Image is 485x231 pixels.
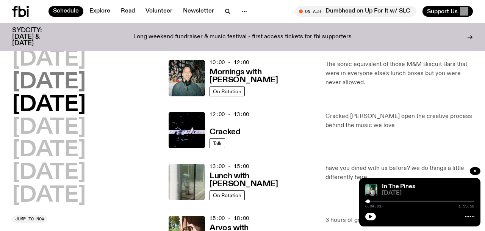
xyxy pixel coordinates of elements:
h3: SYDCITY: [DATE] & [DATE] [12,27,61,47]
p: The sonic equivalent of those M&M Biscuit Bars that were in everyone else's lunch boxes but you w... [325,60,473,87]
a: Volunteer [141,6,177,17]
button: [DATE] [12,117,86,138]
button: [DATE] [12,140,86,161]
span: [DATE] [382,190,474,196]
a: In The Pines [382,184,415,190]
span: 12:00 - 13:00 [210,111,249,118]
span: Talk [213,141,222,146]
span: On Rotation [213,193,241,198]
a: Schedule [48,6,83,17]
a: Cracked [210,127,240,136]
span: Support Us [427,8,458,15]
button: [DATE] [12,162,86,184]
a: Newsletter [178,6,219,17]
img: Logo for Podcast Cracked. Black background, with white writing, with glass smashing graphics [169,112,205,148]
a: Talk [210,138,225,148]
a: Explore [85,6,115,17]
p: Long weekend fundraiser & music festival - first access tickets for fbi supporters [133,34,352,41]
span: 0:04:03 [365,204,381,208]
button: [DATE] [12,72,86,93]
span: Jump to now [15,217,44,221]
span: 1:59:58 [458,204,474,208]
img: Radio presenter Ben Hansen sits in front of a wall of photos and an fbi radio sign. Film photo. B... [169,60,205,96]
button: [DATE] [12,49,86,70]
h3: Lunch with [PERSON_NAME] [210,172,316,188]
h3: Cracked [210,128,240,136]
p: 3 hours of goooooood music [325,216,473,225]
button: On AirDumbhead on Up For It w/ SLC [295,6,416,17]
button: [DATE] [12,185,86,206]
a: Lunch with [PERSON_NAME] [210,171,316,188]
button: Jump to now [12,215,47,223]
p: Cracked [PERSON_NAME] open the creative process behind the music we love [325,112,473,130]
button: [DATE] [12,94,86,116]
span: 10:00 - 12:00 [210,59,249,66]
a: On Rotation [210,86,245,96]
span: 13:00 - 15:00 [210,163,249,170]
a: On Rotation [210,190,245,200]
button: Support Us [422,6,473,17]
a: Mornings with [PERSON_NAME] [210,67,316,84]
span: 15:00 - 18:00 [210,215,249,222]
h3: Mornings with [PERSON_NAME] [210,68,316,84]
p: have you dined with us before? we do things a little differently here [325,164,473,182]
span: On Rotation [213,89,241,94]
a: Read [116,6,139,17]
